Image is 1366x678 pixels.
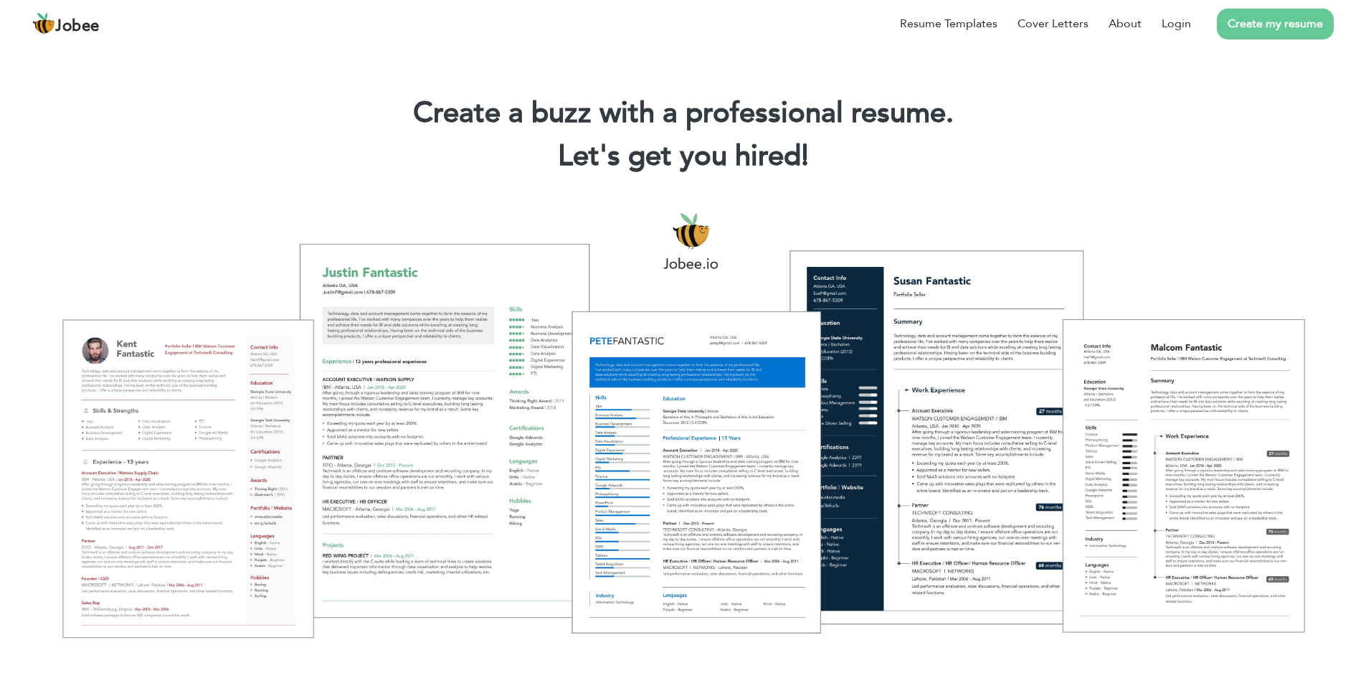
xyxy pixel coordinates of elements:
h2: Let's [22,138,1344,175]
a: Resume Templates [900,15,997,32]
span: | [802,136,808,176]
a: Create my resume [1217,9,1334,39]
img: jobee.io [32,12,55,35]
a: Jobee [32,12,100,35]
span: Jobee [55,19,100,34]
a: Login [1162,15,1191,32]
a: Cover Letters [1018,15,1088,32]
h1: Create a buzz with a professional resume. [22,95,1344,132]
span: get you hired! [628,136,809,176]
a: About [1109,15,1142,32]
